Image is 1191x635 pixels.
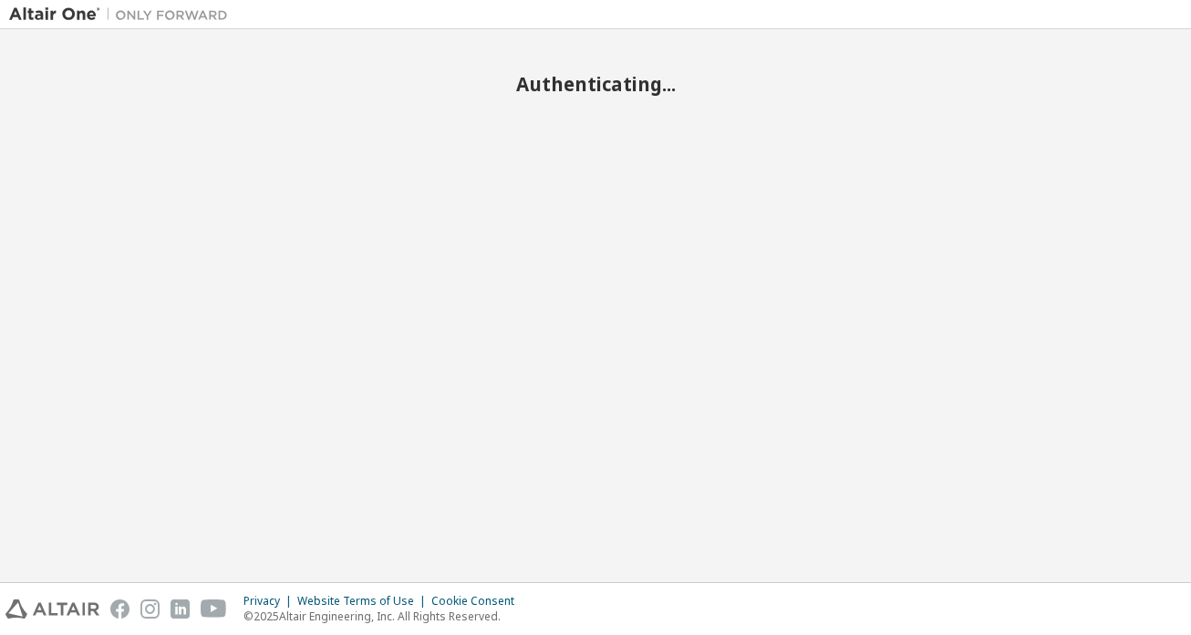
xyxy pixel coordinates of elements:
[9,72,1182,96] h2: Authenticating...
[243,609,525,624] p: © 2025 Altair Engineering, Inc. All Rights Reserved.
[5,599,99,619] img: altair_logo.svg
[171,599,190,619] img: linkedin.svg
[9,5,237,24] img: Altair One
[201,599,227,619] img: youtube.svg
[110,599,129,619] img: facebook.svg
[140,599,160,619] img: instagram.svg
[243,594,297,609] div: Privacy
[297,594,431,609] div: Website Terms of Use
[431,594,525,609] div: Cookie Consent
